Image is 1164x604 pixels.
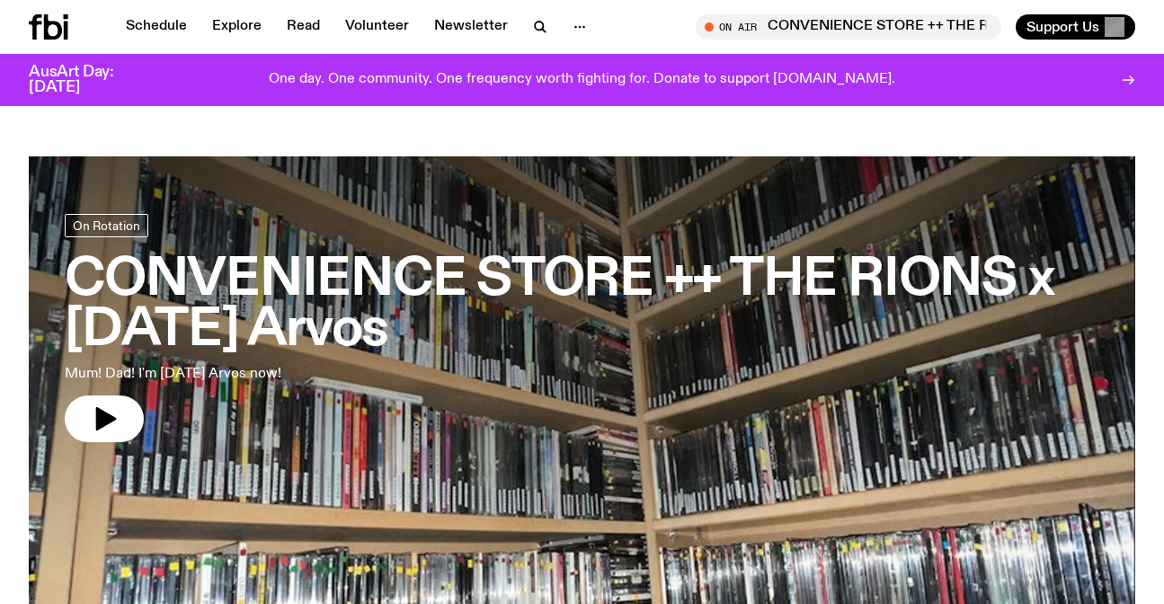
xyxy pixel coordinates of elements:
[201,14,272,40] a: Explore
[115,14,198,40] a: Schedule
[276,14,331,40] a: Read
[423,14,519,40] a: Newsletter
[1016,14,1135,40] button: Support Us
[65,363,525,385] p: Mum! Dad! I'm [DATE] Arvos now!
[696,14,1001,40] button: On AirCONVENIENCE STORE ++ THE RIONS x [DATE] Arvos
[65,255,1099,356] h3: CONVENIENCE STORE ++ THE RIONS x [DATE] Arvos
[65,214,148,237] a: On Rotation
[269,72,895,88] p: One day. One community. One frequency worth fighting for. Donate to support [DOMAIN_NAME].
[73,218,140,232] span: On Rotation
[65,214,1099,442] a: CONVENIENCE STORE ++ THE RIONS x [DATE] ArvosMum! Dad! I'm [DATE] Arvos now!
[1026,19,1099,35] span: Support Us
[334,14,420,40] a: Volunteer
[29,65,144,95] h3: AusArt Day: [DATE]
